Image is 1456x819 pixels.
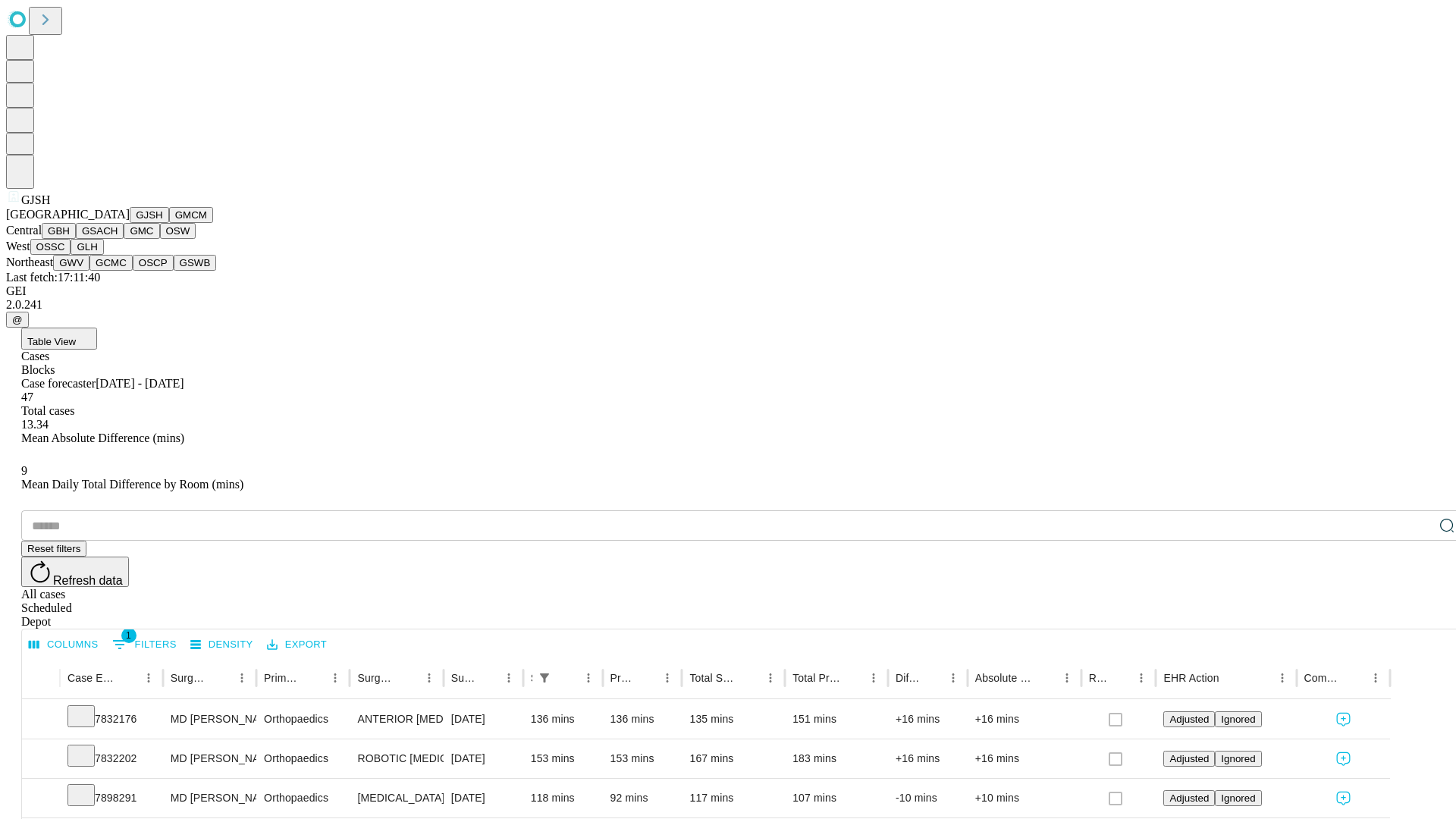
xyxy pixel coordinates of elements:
[975,739,1074,778] div: +16 mins
[357,700,435,739] div: ANTERIOR [MEDICAL_DATA] TOTAL HIP
[760,667,781,689] button: Menu
[27,336,76,347] span: Table View
[1163,672,1219,684] div: EHR Action
[171,700,249,739] div: MD [PERSON_NAME] [PERSON_NAME]
[689,672,737,684] div: Total Scheduled Duration
[1089,672,1109,684] div: Resolved in EHR
[25,633,102,657] button: Select columns
[264,739,342,778] div: Orthopaedics
[6,224,42,237] span: Central
[303,667,325,689] button: Sort
[1215,790,1261,806] button: Ignored
[325,667,346,689] button: Menu
[6,208,130,221] span: [GEOGRAPHIC_DATA]
[1365,667,1386,689] button: Menu
[975,672,1034,684] div: Absolute Difference
[21,541,86,557] button: Reset filters
[21,418,49,431] span: 13.34
[1221,714,1255,725] span: Ignored
[975,779,1074,817] div: +10 mins
[21,391,33,403] span: 47
[1304,672,1342,684] div: Comments
[1344,667,1365,689] button: Sort
[231,667,253,689] button: Menu
[67,672,115,684] div: Case Epic Id
[842,667,863,689] button: Sort
[451,700,516,739] div: [DATE]
[610,779,675,817] div: 92 mins
[21,377,96,390] span: Case forecaster
[21,557,129,587] button: Refresh data
[6,256,53,268] span: Northeast
[27,543,80,554] span: Reset filters
[21,328,97,350] button: Table View
[174,255,217,271] button: GSWB
[921,667,943,689] button: Sort
[1221,792,1255,804] span: Ignored
[896,739,960,778] div: +16 mins
[943,667,964,689] button: Menu
[689,739,777,778] div: 167 mins
[71,239,103,255] button: GLH
[451,672,475,684] div: Surgery Date
[357,779,435,817] div: [MEDICAL_DATA] MEDIAL AND LATERAL MENISCECTOMY
[975,700,1074,739] div: +16 mins
[896,672,920,684] div: Difference
[89,255,133,271] button: GCMC
[169,207,213,223] button: GMCM
[451,739,516,778] div: [DATE]
[96,377,184,390] span: [DATE] - [DATE]
[610,739,675,778] div: 153 mins
[1221,753,1255,764] span: Ignored
[21,478,243,491] span: Mean Daily Total Difference by Room (mins)
[160,223,196,239] button: OSW
[138,667,159,689] button: Menu
[264,672,302,684] div: Primary Service
[108,632,180,657] button: Show filters
[130,207,169,223] button: GJSH
[1169,714,1209,725] span: Adjusted
[1215,751,1261,767] button: Ignored
[498,667,519,689] button: Menu
[792,672,840,684] div: Total Predicted Duration
[1163,790,1215,806] button: Adjusted
[30,786,52,812] button: Expand
[792,739,880,778] div: 183 mins
[792,779,880,817] div: 107 mins
[67,700,155,739] div: 7832176
[21,464,27,477] span: 9
[689,779,777,817] div: 117 mins
[896,700,960,739] div: +16 mins
[6,312,29,328] button: @
[635,667,657,689] button: Sort
[53,574,123,587] span: Refresh data
[21,431,184,444] span: Mean Absolute Difference (mins)
[557,667,578,689] button: Sort
[12,314,23,325] span: @
[451,779,516,817] div: [DATE]
[1215,711,1261,727] button: Ignored
[264,779,342,817] div: Orthopaedics
[67,779,155,817] div: 7898291
[792,700,880,739] div: 151 mins
[531,739,595,778] div: 153 mins
[117,667,138,689] button: Sort
[531,672,532,684] div: Scheduled In Room Duration
[42,223,76,239] button: GBH
[657,667,678,689] button: Menu
[1163,711,1215,727] button: Adjusted
[610,700,675,739] div: 136 mins
[534,667,555,689] button: Show filters
[357,672,395,684] div: Surgery Name
[171,739,249,778] div: MD [PERSON_NAME] [PERSON_NAME]
[419,667,440,689] button: Menu
[187,633,257,657] button: Density
[863,667,884,689] button: Menu
[30,239,71,255] button: OSSC
[1131,667,1152,689] button: Menu
[21,404,74,417] span: Total cases
[689,700,777,739] div: 135 mins
[896,779,960,817] div: -10 mins
[357,739,435,778] div: ROBOTIC [MEDICAL_DATA] KNEE TOTAL
[477,667,498,689] button: Sort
